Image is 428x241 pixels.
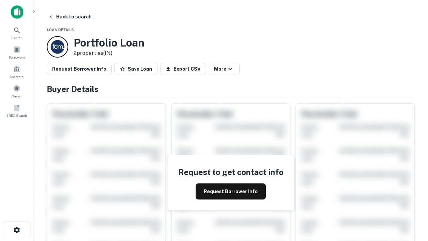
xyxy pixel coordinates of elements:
[178,166,284,178] h4: Request to get contact info
[11,5,23,19] img: capitalize-icon.png
[160,63,206,75] button: Export CSV
[2,82,31,100] a: Saved
[74,49,144,57] p: 2 properties (IN)
[6,113,27,118] span: SREO Search
[12,93,22,99] span: Saved
[10,74,23,79] span: Contacts
[114,63,157,75] button: Save Loan
[2,24,31,42] a: Search
[2,101,31,119] a: SREO Search
[209,63,240,75] button: More
[2,63,31,81] a: Contacts
[47,83,415,95] h4: Buyer Details
[74,36,144,49] h3: Portfolio Loan
[11,35,22,41] span: Search
[47,63,112,75] button: Request Borrower Info
[196,183,266,199] button: Request Borrower Info
[47,28,74,32] span: Loan Details
[9,55,25,60] span: Borrowers
[395,166,428,198] iframe: Chat Widget
[45,11,94,23] button: Back to search
[2,43,31,61] a: Borrowers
